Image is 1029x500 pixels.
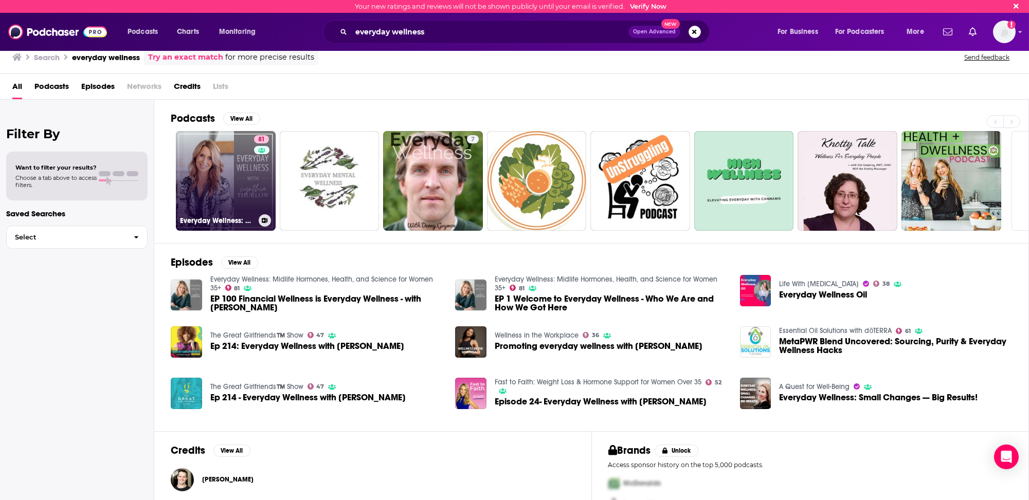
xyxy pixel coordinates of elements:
[779,382,850,391] a: A Quest for Well-Being
[1007,21,1016,29] svg: Email not verified
[180,216,255,225] h3: Everyday Wellness: Midlife Hormones, Health, and Science for Women 35+
[212,24,269,40] button: open menu
[628,26,680,38] button: Open AdvancedNew
[148,51,223,63] a: Try an exact match
[510,285,525,291] a: 81
[355,3,666,10] div: Your new ratings and reviews will not be shown publicly until your email is verified.
[351,24,628,40] input: Search podcasts, credits, & more...
[630,3,666,10] a: Verify Now
[72,52,140,62] h3: everyday wellness
[171,378,202,409] img: Ep 214 - Everyday Wellness with Zakkiya Miller
[81,78,115,99] a: Episodes
[171,256,258,269] a: EpisodesView All
[495,331,579,340] a: Wellness in the Workplace
[176,131,276,231] a: 81Everyday Wellness: Midlife Hormones, Health, and Science for Women 35+
[608,444,651,457] h2: Brands
[583,332,599,338] a: 36
[213,445,250,457] button: View All
[779,393,978,402] a: Everyday Wellness: Small Changes — Big Results!
[740,378,771,409] img: Everyday Wellness: Small Changes — Big Results!
[213,78,228,99] span: Lists
[624,479,661,488] span: McDonalds
[171,326,202,358] img: Ep 214: Everyday Wellness with Zakkiya Miller
[455,378,486,409] a: Episode 24- Everyday Wellness with Cynthia Thurlow
[210,382,303,391] a: The Great Girlfriends™️ Show
[715,380,721,385] span: 52
[210,331,303,340] a: The Great Girlfriends™️ Show
[383,131,483,231] a: 7
[779,280,859,288] a: Life With Herpes
[6,209,148,218] p: Saved Searches
[210,294,443,312] span: EP 100 Financial Wellness is Everyday Wellness - with [PERSON_NAME]
[219,25,256,39] span: Monitoring
[174,78,201,99] a: Credits
[316,333,324,338] span: 47
[939,23,956,41] a: Show notifications dropdown
[993,21,1016,43] span: Logged in as BretAita
[316,384,324,389] span: 47
[308,332,324,338] a: 47
[210,342,404,350] span: Ep 214: Everyday Wellness with [PERSON_NAME]
[7,234,125,240] span: Select
[779,337,1012,355] a: MetaPWR Blend Uncovered: Sourcing, Purity & Everyday Wellness Hacks
[8,22,107,42] img: Podchaser - Follow, Share and Rate Podcasts
[495,342,702,350] a: Promoting everyday wellness with Asanda Madi
[740,326,771,358] img: MetaPWR Blend Uncovered: Sourcing, Purity & Everyday Wellness Hacks
[171,256,213,269] h2: Episodes
[12,78,22,99] a: All
[495,397,707,406] a: Episode 24- Everyday Wellness with Cynthia Thurlow
[455,326,486,358] img: Promoting everyday wellness with Asanda Madi
[34,78,69,99] a: Podcasts
[202,475,254,484] a: Tom Swales
[740,275,771,306] img: Everyday Wellness Oil
[15,164,97,171] span: Want to filter your results?
[608,461,1013,469] p: Access sponsor history on the top 5,000 podcasts.
[961,53,1013,62] button: Send feedback
[519,286,525,291] span: 81
[896,328,911,334] a: 61
[223,113,260,125] button: View All
[779,290,867,299] a: Everyday Wellness Oil
[604,473,624,494] img: First Pro Logo
[128,25,158,39] span: Podcasts
[6,126,148,141] h2: Filter By
[171,444,205,457] h2: Credits
[592,333,599,338] span: 36
[993,21,1016,43] button: Show profile menu
[899,24,937,40] button: open menu
[6,226,148,249] button: Select
[835,25,884,39] span: For Podcasters
[171,112,215,125] h2: Podcasts
[770,24,831,40] button: open menu
[202,475,254,484] span: [PERSON_NAME]
[828,24,899,40] button: open menu
[127,78,161,99] span: Networks
[495,342,702,350] span: Promoting everyday wellness with [PERSON_NAME]
[495,275,717,292] a: Everyday Wellness: Midlife Hormones, Health, and Science for Women 35+
[993,21,1016,43] img: User Profile
[171,468,194,491] img: Tom Swales
[495,294,728,312] a: EP 1 Welcome to Everyday Wellness - Who We Are and How We Got Here
[467,135,479,143] a: 7
[171,112,260,125] a: PodcastsView All
[455,280,486,311] img: EP 1 Welcome to Everyday Wellness - Who We Are and How We Got Here
[177,25,199,39] span: Charts
[210,393,406,402] span: Ep 214 - Everyday Wellness with [PERSON_NAME]
[171,280,202,311] a: EP 100 Financial Wellness is Everyday Wellness - with Mike Young
[225,285,240,291] a: 81
[120,24,171,40] button: open menu
[965,23,981,41] a: Show notifications dropdown
[221,256,258,269] button: View All
[905,329,911,334] span: 61
[210,294,443,312] a: EP 100 Financial Wellness is Everyday Wellness - with Mike Young
[471,135,475,145] span: 7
